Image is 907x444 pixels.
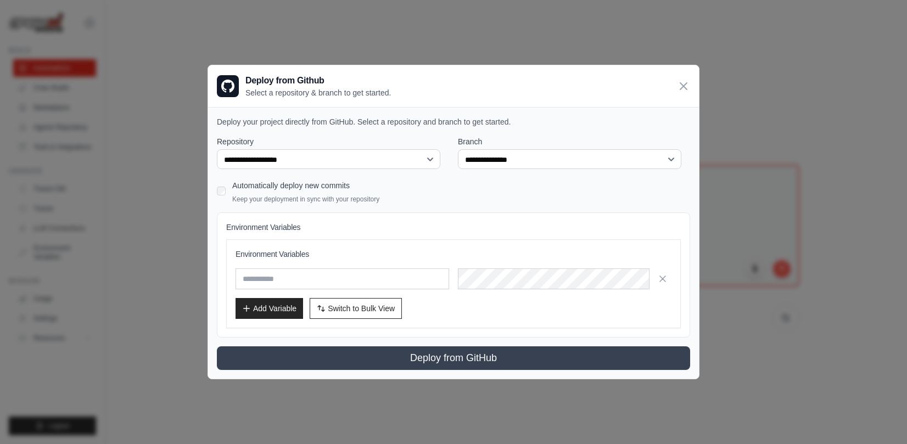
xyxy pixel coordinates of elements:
[232,181,350,190] label: Automatically deploy new commits
[245,87,391,98] p: Select a repository & branch to get started.
[232,195,379,204] p: Keep your deployment in sync with your repository
[226,222,681,233] h4: Environment Variables
[310,298,402,319] button: Switch to Bulk View
[217,346,690,370] button: Deploy from GitHub
[217,116,690,127] p: Deploy your project directly from GitHub. Select a repository and branch to get started.
[217,136,449,147] label: Repository
[236,249,671,260] h3: Environment Variables
[328,303,395,314] span: Switch to Bulk View
[458,136,690,147] label: Branch
[236,298,303,319] button: Add Variable
[245,74,391,87] h3: Deploy from Github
